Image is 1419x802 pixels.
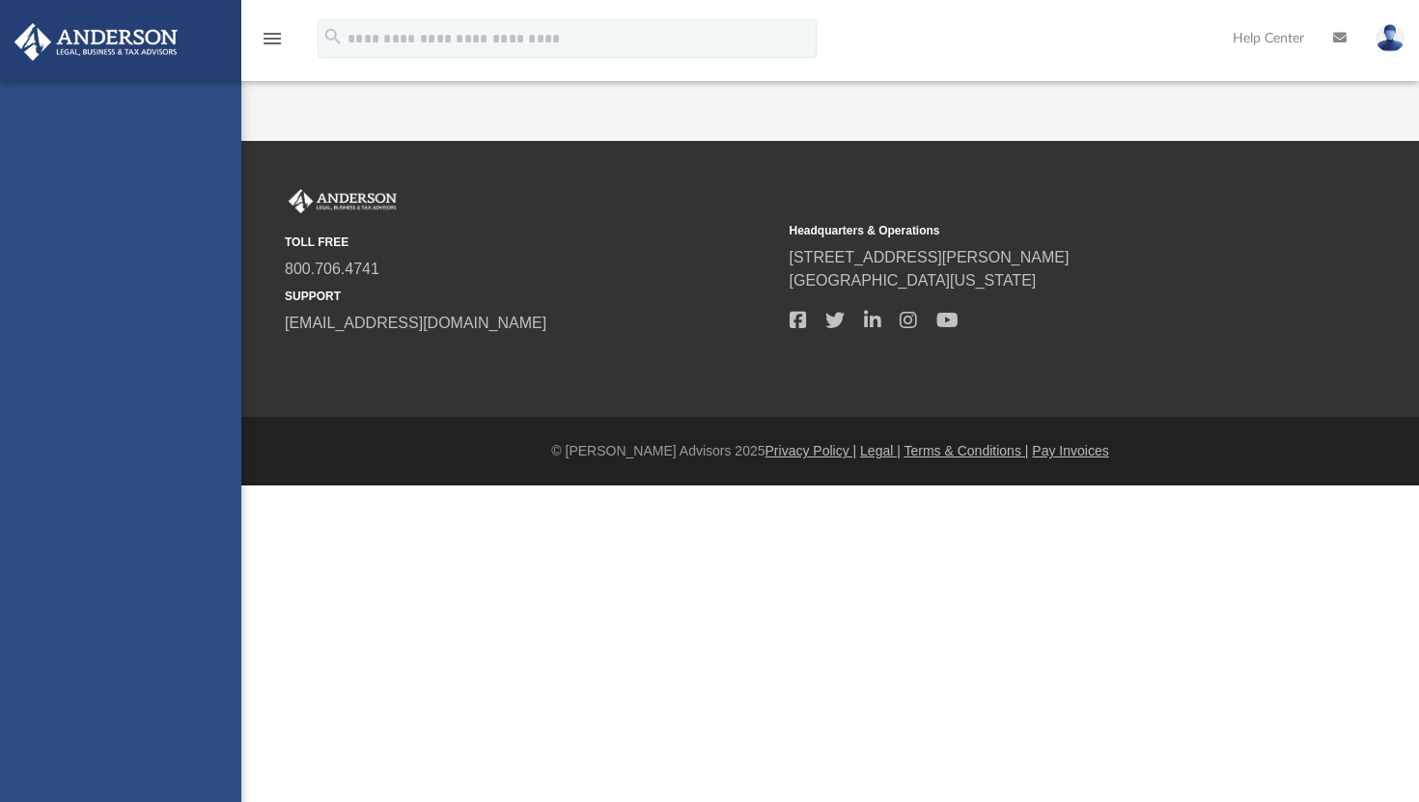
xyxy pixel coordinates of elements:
[285,288,776,305] small: SUPPORT
[904,443,1029,458] a: Terms & Conditions |
[285,189,401,214] img: Anderson Advisors Platinum Portal
[241,441,1419,461] div: © [PERSON_NAME] Advisors 2025
[790,249,1070,265] a: [STREET_ADDRESS][PERSON_NAME]
[261,37,284,50] a: menu
[1376,24,1405,52] img: User Pic
[285,234,776,251] small: TOLL FREE
[322,26,344,47] i: search
[285,261,379,277] a: 800.706.4741
[261,27,284,50] i: menu
[860,443,901,458] a: Legal |
[790,272,1037,289] a: [GEOGRAPHIC_DATA][US_STATE]
[790,222,1281,239] small: Headquarters & Operations
[1032,443,1108,458] a: Pay Invoices
[285,315,546,331] a: [EMAIL_ADDRESS][DOMAIN_NAME]
[9,23,183,61] img: Anderson Advisors Platinum Portal
[765,443,857,458] a: Privacy Policy |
